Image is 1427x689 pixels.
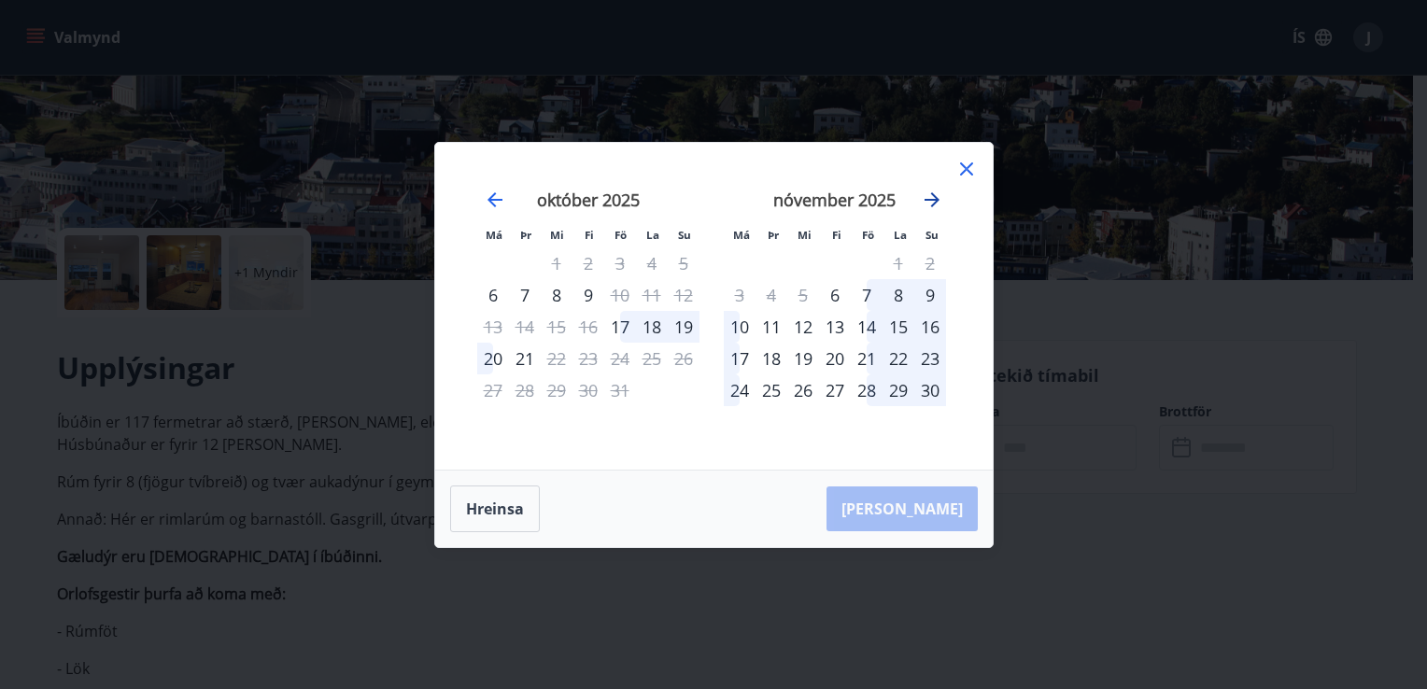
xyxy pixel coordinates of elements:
[883,374,914,406] div: 29
[819,279,851,311] td: Choose fimmtudagur, 6. nóvember 2025 as your check-in date. It’s available.
[537,189,640,211] strong: október 2025
[724,343,756,374] div: 17
[636,247,668,279] td: Not available. laugardagur, 4. október 2025
[914,343,946,374] div: 23
[477,343,509,374] td: Choose mánudagur, 20. október 2025 as your check-in date. It’s available.
[509,343,541,374] div: 21
[604,311,636,343] div: Aðeins innritun í boði
[678,228,691,242] small: Su
[883,374,914,406] td: Choose laugardagur, 29. nóvember 2025 as your check-in date. It’s available.
[572,343,604,374] td: Not available. fimmtudagur, 23. október 2025
[541,279,572,311] div: 8
[668,247,699,279] td: Not available. sunnudagur, 5. október 2025
[668,311,699,343] div: 19
[925,228,939,242] small: Su
[756,311,787,343] td: Choose þriðjudagur, 11. nóvember 2025 as your check-in date. It’s available.
[604,343,636,374] td: Not available. föstudagur, 24. október 2025
[604,279,636,311] div: Aðeins útritun í boði
[914,311,946,343] td: Choose sunnudagur, 16. nóvember 2025 as your check-in date. It’s available.
[787,374,819,406] td: Choose miðvikudagur, 26. nóvember 2025 as your check-in date. It’s available.
[819,311,851,343] div: 13
[851,343,883,374] td: Choose föstudagur, 21. nóvember 2025 as your check-in date. It’s available.
[798,228,812,242] small: Mi
[486,228,502,242] small: Má
[541,247,572,279] td: Not available. miðvikudagur, 1. október 2025
[756,311,787,343] div: 11
[787,374,819,406] div: 26
[787,311,819,343] td: Choose miðvikudagur, 12. nóvember 2025 as your check-in date. It’s available.
[851,311,883,343] div: 14
[914,374,946,406] td: Choose sunnudagur, 30. nóvember 2025 as your check-in date. It’s available.
[541,343,572,374] td: Not available. miðvikudagur, 22. október 2025
[509,279,541,311] div: 7
[450,485,540,532] button: Hreinsa
[914,374,946,406] div: 30
[477,343,509,374] div: 20
[756,343,787,374] div: 18
[921,189,943,211] div: Move forward to switch to the next month.
[894,228,907,242] small: La
[484,189,506,211] div: Move backward to switch to the previous month.
[477,279,509,311] div: Aðeins innritun í boði
[572,247,604,279] td: Not available. fimmtudagur, 2. október 2025
[819,343,851,374] td: Choose fimmtudagur, 20. nóvember 2025 as your check-in date. It’s available.
[832,228,841,242] small: Fi
[851,374,883,406] div: 28
[585,228,594,242] small: Fi
[509,311,541,343] td: Not available. þriðjudagur, 14. október 2025
[756,374,787,406] td: Choose þriðjudagur, 25. nóvember 2025 as your check-in date. It’s available.
[768,228,779,242] small: Þr
[819,374,851,406] td: Choose fimmtudagur, 27. nóvember 2025 as your check-in date. It’s available.
[636,343,668,374] td: Not available. laugardagur, 25. október 2025
[851,374,883,406] td: Choose föstudagur, 28. nóvember 2025 as your check-in date. It’s available.
[724,279,756,311] td: Not available. mánudagur, 3. nóvember 2025
[883,247,914,279] td: Not available. laugardagur, 1. nóvember 2025
[636,311,668,343] div: 18
[509,343,541,374] td: Choose þriðjudagur, 21. október 2025 as your check-in date. It’s available.
[541,343,572,374] div: Aðeins útritun í boði
[819,343,851,374] div: 20
[914,247,946,279] td: Not available. sunnudagur, 2. nóvember 2025
[883,311,914,343] td: Choose laugardagur, 15. nóvember 2025 as your check-in date. It’s available.
[724,311,756,343] td: Choose mánudagur, 10. nóvember 2025 as your check-in date. It’s available.
[883,311,914,343] div: 15
[851,279,883,311] div: 7
[819,279,851,311] div: Aðeins innritun í boði
[851,311,883,343] td: Choose föstudagur, 14. nóvember 2025 as your check-in date. It’s available.
[756,374,787,406] div: 25
[520,228,531,242] small: Þr
[458,165,970,447] div: Calendar
[572,374,604,406] td: Not available. fimmtudagur, 30. október 2025
[572,279,604,311] div: 9
[787,279,819,311] td: Not available. miðvikudagur, 5. nóvember 2025
[668,343,699,374] td: Not available. sunnudagur, 26. október 2025
[773,189,896,211] strong: nóvember 2025
[572,279,604,311] td: Choose fimmtudagur, 9. október 2025 as your check-in date. It’s available.
[550,228,564,242] small: Mi
[724,374,756,406] td: Choose mánudagur, 24. nóvember 2025 as your check-in date. It’s available.
[851,343,883,374] div: 21
[604,279,636,311] td: Not available. föstudagur, 10. október 2025
[615,228,627,242] small: Fö
[724,374,756,406] div: 24
[914,279,946,311] td: Choose sunnudagur, 9. nóvember 2025 as your check-in date. It’s available.
[477,279,509,311] td: Choose mánudagur, 6. október 2025 as your check-in date. It’s available.
[851,279,883,311] td: Choose föstudagur, 7. nóvember 2025 as your check-in date. It’s available.
[914,343,946,374] td: Choose sunnudagur, 23. nóvember 2025 as your check-in date. It’s available.
[733,228,750,242] small: Má
[509,374,541,406] td: Not available. þriðjudagur, 28. október 2025
[604,374,636,406] td: Not available. föstudagur, 31. október 2025
[756,279,787,311] td: Not available. þriðjudagur, 4. nóvember 2025
[819,374,851,406] div: 27
[724,343,756,374] td: Choose mánudagur, 17. nóvember 2025 as your check-in date. It’s available.
[862,228,874,242] small: Fö
[883,279,914,311] div: 8
[541,374,572,406] td: Not available. miðvikudagur, 29. október 2025
[787,343,819,374] td: Choose miðvikudagur, 19. nóvember 2025 as your check-in date. It’s available.
[724,311,756,343] div: 10
[787,311,819,343] div: 12
[604,311,636,343] td: Choose föstudagur, 17. október 2025 as your check-in date. It’s available.
[819,311,851,343] td: Choose fimmtudagur, 13. nóvember 2025 as your check-in date. It’s available.
[477,311,509,343] td: Not available. mánudagur, 13. október 2025
[787,343,819,374] div: 19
